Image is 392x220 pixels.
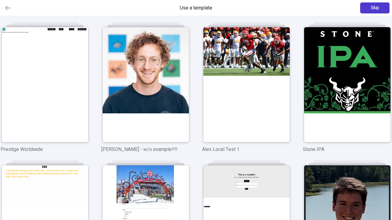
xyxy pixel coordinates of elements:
span: Skip [371,5,379,11]
button: Skip [360,2,390,13]
p: Prestige Worldwide [1,146,89,153]
p: Stone IPA [303,146,391,153]
span: Use a template [180,4,212,12]
p: [PERSON_NAME] - w/o example!!!! [101,146,190,153]
p: Alex Local Test 1 [202,146,291,153]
